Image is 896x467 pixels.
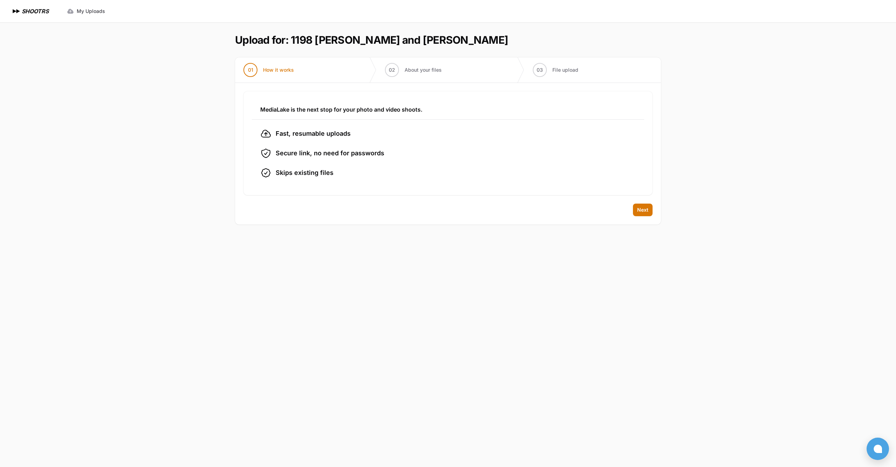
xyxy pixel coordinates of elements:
[77,8,105,15] span: My Uploads
[637,206,648,213] span: Next
[633,204,653,216] button: Next
[22,7,49,15] h1: SHOOTRS
[405,66,442,73] span: About your files
[276,129,351,139] span: Fast, resumable uploads
[867,438,889,460] button: Open chat window
[263,66,294,73] span: How it works
[537,66,543,73] span: 03
[11,7,49,15] a: SHOOTRS SHOOTRS
[235,57,302,83] button: 01 How it works
[276,148,384,158] span: Secure link, no need for passwords
[235,34,508,46] h1: Upload for: 1198 [PERSON_NAME] and [PERSON_NAME]
[276,168,333,178] span: Skips existing files
[11,7,22,15] img: SHOOTRS
[524,57,587,83] button: 03 File upload
[260,105,636,114] h3: MediaLake is the next stop for your photo and video shoots.
[389,66,395,73] span: 02
[248,66,253,73] span: 01
[552,66,578,73] span: File upload
[377,57,450,83] button: 02 About your files
[63,5,109,17] a: My Uploads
